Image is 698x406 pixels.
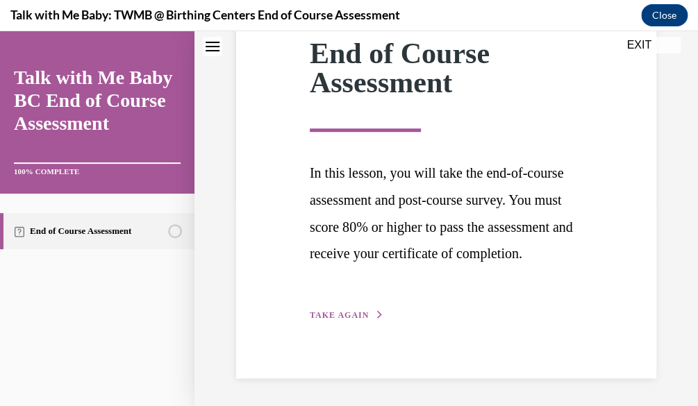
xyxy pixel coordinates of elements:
[597,6,681,22] button: EXIT
[14,35,181,103] a: Talk with Me Baby BC End of Course Assessment
[14,136,181,145] div: 100% COMPLETE
[168,193,182,207] svg: Unstarted
[310,278,384,290] button: TAKE AGAIN
[203,6,222,25] button: Close navigation menu
[641,4,688,26] button: Close
[10,6,400,24] h4: Talk with Me Baby: TWMB @ Birthing Centers End of Course Assessment
[310,8,583,66] div: End of Course Assessment
[310,279,369,289] span: TAKE AGAIN
[310,134,573,230] span: In this lesson, you will take the end-of-course assessment and post-course survey. You must score...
